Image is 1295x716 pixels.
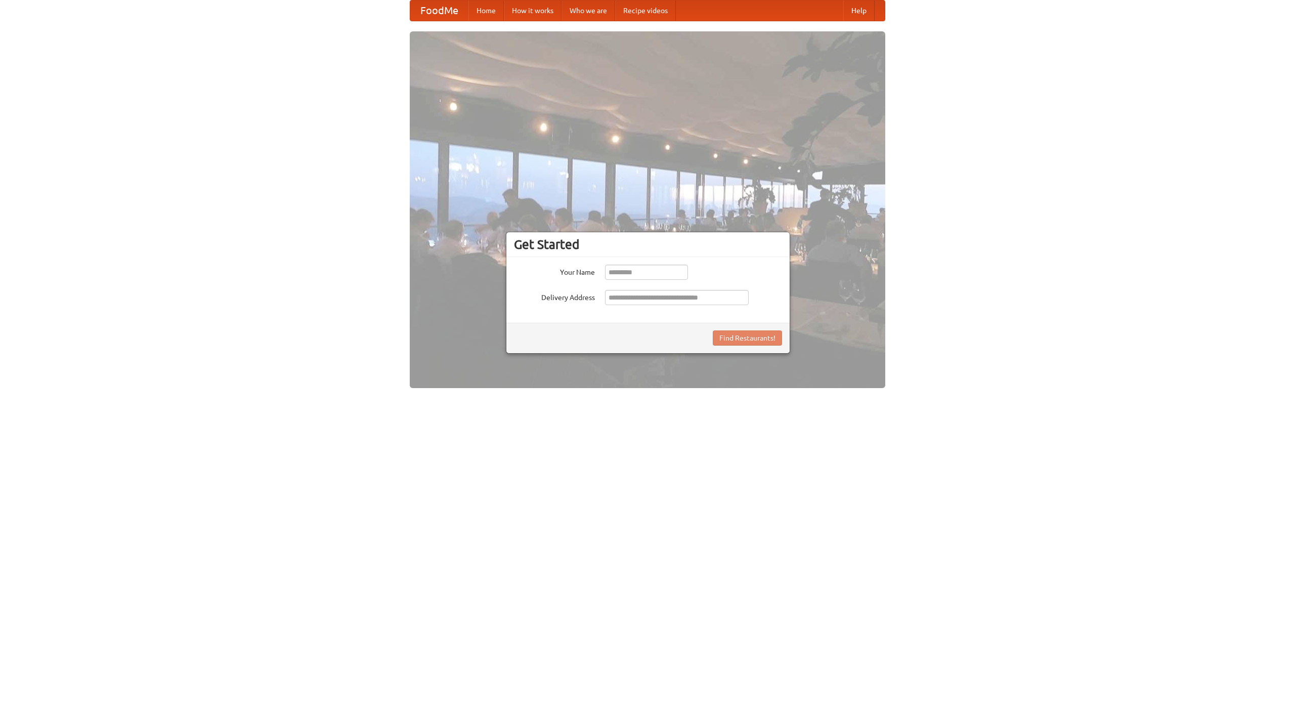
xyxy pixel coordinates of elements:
a: FoodMe [410,1,468,21]
label: Your Name [514,265,595,277]
button: Find Restaurants! [713,330,782,346]
h3: Get Started [514,237,782,252]
a: Who we are [562,1,615,21]
a: Recipe videos [615,1,676,21]
a: How it works [504,1,562,21]
a: Home [468,1,504,21]
label: Delivery Address [514,290,595,303]
a: Help [843,1,875,21]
